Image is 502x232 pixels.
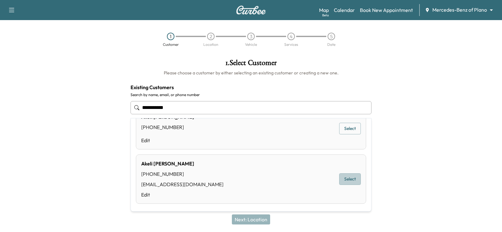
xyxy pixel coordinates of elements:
div: Akeli [PERSON_NAME] [141,160,223,167]
div: Customer [163,43,179,46]
a: Edit [141,191,223,198]
a: Book New Appointment [360,6,413,14]
a: Calendar [334,6,355,14]
div: [PHONE_NUMBER] [141,170,223,178]
div: Beta [322,13,329,18]
label: Search by name, email, or phone number [131,92,371,97]
div: Location [203,43,218,46]
button: Select [339,173,361,185]
div: Services [284,43,298,46]
div: [EMAIL_ADDRESS][DOMAIN_NAME] [141,181,223,188]
div: 2 [207,33,215,40]
div: Vehicle [245,43,257,46]
h6: Please choose a customer by either selecting an existing customer or creating a new one. [131,70,371,76]
span: Mercedes-Benz of Plano [432,6,487,13]
button: Select [339,123,361,134]
div: Date [327,43,335,46]
div: 1 [167,33,174,40]
div: 4 [287,33,295,40]
a: Edit [141,137,194,144]
h1: 1 . Select Customer [131,59,371,70]
div: [PHONE_NUMBER] [141,123,194,131]
div: 3 [247,33,255,40]
a: MapBeta [319,6,329,14]
img: Curbee Logo [236,6,266,14]
h4: Existing Customers [131,84,371,91]
div: 5 [328,33,335,40]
